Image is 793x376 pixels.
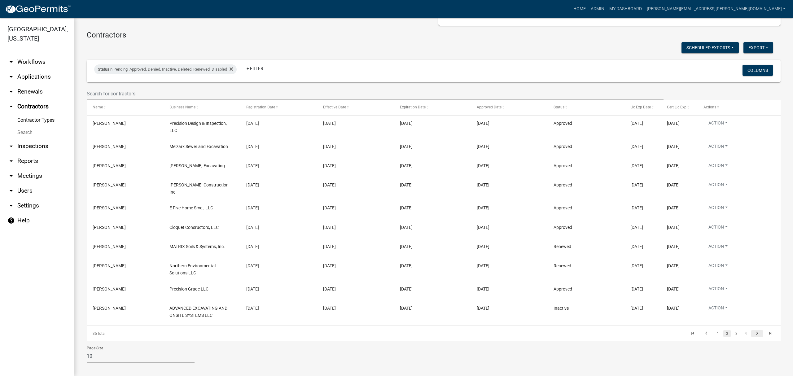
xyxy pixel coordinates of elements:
span: 05/23/2025 [323,306,336,311]
a: 3 [733,330,740,337]
i: arrow_drop_down [7,142,15,150]
span: Effective Date [323,105,346,109]
i: arrow_drop_down [7,157,15,165]
span: 04/03/2026 [630,306,643,311]
span: 12/31/2028 [667,244,680,249]
span: 12/31/2026 [667,182,680,187]
span: Approved [554,163,572,168]
h4: Contractors [87,31,781,40]
button: Action [703,305,733,314]
span: MATRIX Soils & Systems, Inc. [169,244,225,249]
datatable-header-cell: Registration Date [240,100,317,115]
a: 1 [714,330,721,337]
span: 05/23/2025 [323,286,336,291]
span: Status [554,105,564,109]
span: 04/24/2025 [667,263,680,268]
span: Registration Date [246,105,275,109]
button: Action [703,224,733,233]
span: 04/20/2026 [630,163,643,168]
span: 11/17/2025 [630,121,643,126]
span: 06/04/2025 [323,205,336,210]
span: Inactive [554,306,569,311]
span: MATTHEW VUKONICH [93,225,126,230]
span: Approved [554,225,572,230]
span: 02/09/2028 [667,163,680,168]
span: 05/23/2025 [246,263,259,268]
span: 11/24/2029 [667,144,680,149]
span: 07/25/2026 [630,144,643,149]
span: Mike Parrott [93,263,126,268]
span: 11/17/2025 [400,121,413,126]
span: 09/24/2027 [400,286,413,291]
span: 06/03/2025 [246,225,259,230]
span: 02/27/2027 [667,225,680,230]
span: Approved [554,144,572,149]
a: go to next page [751,330,763,337]
li: page 1 [713,328,722,339]
span: 09/24/2027 [630,286,643,291]
span: 06/20/2025 [477,144,489,149]
span: Cert Lic Exp [667,105,686,109]
span: 06/20/2025 [323,121,336,126]
i: arrow_drop_down [7,202,15,209]
datatable-header-cell: Approved Date [471,100,548,115]
span: 07/19/2025 [630,244,643,249]
button: Scheduled Exports [681,42,739,53]
span: 06/04/2025 [323,182,336,187]
span: Shawn Eckerman [93,205,126,210]
span: Northern Environmental Solutions LLC [169,263,216,275]
span: 06/03/2025 [477,225,489,230]
span: E Five Home Srvc., LLC [169,205,213,210]
span: 08/20/2025 [400,263,413,268]
datatable-header-cell: Cert Lic Exp [661,100,698,115]
datatable-header-cell: Lic Exp Date [624,100,661,115]
span: 05/01/2027 [630,225,643,230]
span: Chris Piontek [93,182,126,187]
datatable-header-cell: Actions [698,100,774,115]
span: 06/04/2025 [246,182,259,187]
i: arrow_drop_down [7,172,15,180]
button: Action [703,143,733,152]
span: 06/09/2025 [667,306,680,311]
datatable-header-cell: Expiration Date [394,100,471,115]
i: arrow_drop_up [7,103,15,110]
a: go to previous page [700,330,712,337]
span: ADVANCED EXCAVATING AND ONSITE SYSTEMS LLC [169,306,227,318]
i: arrow_drop_down [7,187,15,195]
span: Name [93,105,103,109]
span: 05/22/2025 [246,286,259,291]
input: Search for contractors [87,87,664,100]
span: Status [98,67,109,72]
span: 06/03/2025 [323,225,336,230]
a: Home [571,3,588,15]
a: + Filter [242,63,268,74]
span: 06/04/2025 [477,205,489,210]
span: Actions [703,105,716,109]
a: My Dashboard [607,3,644,15]
span: 06/20/2025 [477,121,489,126]
span: 04/03/2026 [400,306,413,311]
i: arrow_drop_down [7,73,15,81]
span: Brandon Melzark [93,144,126,149]
span: 06/18/2025 [246,144,259,149]
span: 12/04/2025 [630,182,643,187]
span: Renewed [554,263,571,268]
span: Business Name [169,105,195,109]
span: 07/25/2026 [400,144,413,149]
span: Cloquet Consructors, LLC [169,225,219,230]
span: Approved Date [477,105,502,109]
button: Action [703,262,733,271]
a: go to last page [765,330,777,337]
button: Export [743,42,773,53]
div: 35 total [87,326,224,341]
span: Piontek Construction Inc [169,182,229,195]
span: 06/02/2025 [323,244,336,249]
span: 06/10/2025 [246,163,259,168]
span: Walker Maasch [93,121,126,126]
span: 05/23/2025 [323,263,336,268]
span: 04/12/2026 [400,205,413,210]
span: 05/23/2025 [477,306,489,311]
span: 06/04/2025 [477,182,489,187]
span: 06/04/2025 [246,205,259,210]
datatable-header-cell: Effective Date [317,100,394,115]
